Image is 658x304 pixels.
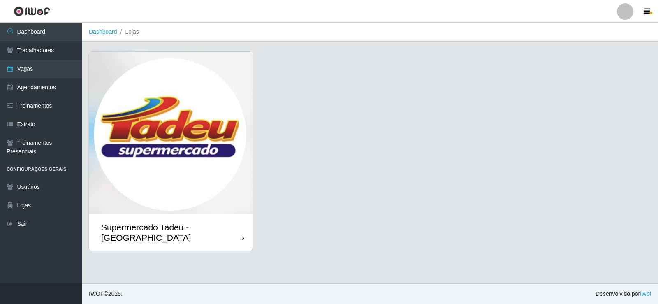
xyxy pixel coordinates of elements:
[89,290,104,297] span: IWOF
[89,290,123,298] span: © 2025 .
[89,52,253,251] a: Supermercado Tadeu - [GEOGRAPHIC_DATA]
[89,28,117,35] a: Dashboard
[89,52,253,214] img: cardImg
[101,222,242,243] div: Supermercado Tadeu - [GEOGRAPHIC_DATA]
[82,23,658,42] nav: breadcrumb
[117,28,139,36] li: Lojas
[595,290,651,298] span: Desenvolvido por
[14,6,50,16] img: CoreUI Logo
[640,290,651,297] a: iWof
